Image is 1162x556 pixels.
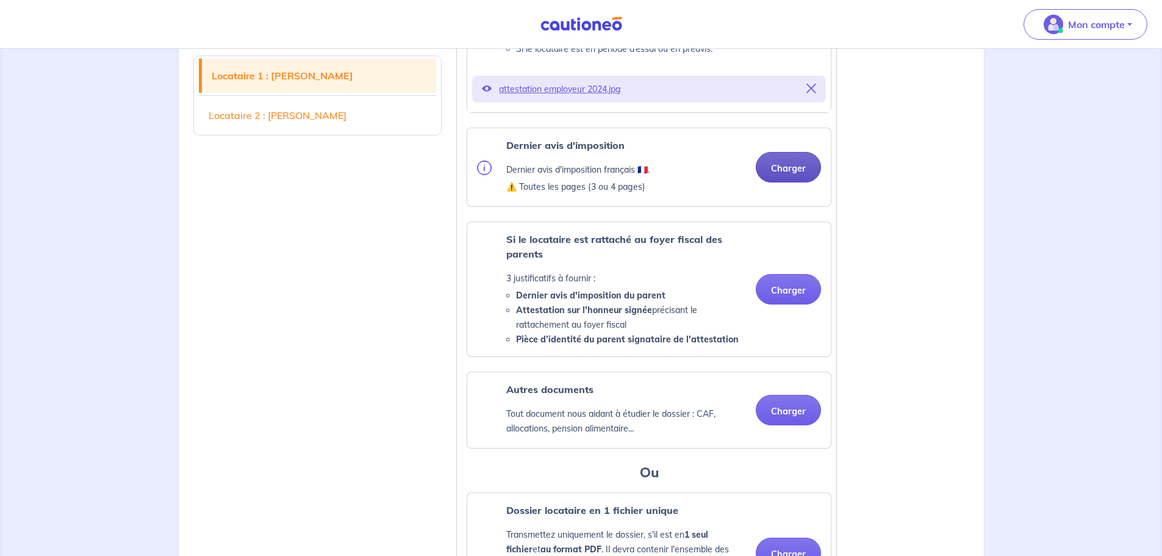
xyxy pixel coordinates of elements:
p: Mon compte [1068,17,1125,32]
strong: Pièce d’identité du parent signataire de l'attestation [516,334,739,345]
button: Charger [756,152,821,182]
p: ⚠️ Toutes les pages (3 ou 4 pages) [506,179,650,194]
strong: Dernier avis d'imposition du parent [516,290,665,301]
p: 3 justificatifs à fournir : [506,271,746,286]
strong: Si le locataire est rattaché au foyer fiscal des parents [506,233,722,260]
a: Locataire 1 : [PERSON_NAME] [202,59,437,93]
img: Cautioneo [536,16,627,32]
strong: Dernier avis d'imposition [506,139,625,151]
strong: Dossier locataire en 1 fichier unique [506,504,678,516]
strong: au format PDF [540,544,601,555]
button: Charger [756,274,821,305]
div: categoryName: tax-assessment, userCategory: cdi [467,128,831,207]
li: précisant le rattachement au foyer fiscal [516,303,746,332]
li: Si le locataire est en période d’essai ou en préavis. [516,42,723,56]
button: Charger [756,395,821,425]
a: Locataire 2 : [PERSON_NAME] [199,98,437,132]
img: info.svg [477,161,492,175]
button: Supprimer [806,81,816,98]
button: illu_account_valid_menu.svgMon compte [1024,9,1147,40]
p: Dernier avis d'imposition français 🇫🇷. [506,162,650,177]
div: categoryName: other, userCategory: cdi [467,372,831,449]
h3: Ou [467,463,831,483]
img: illu_account_valid_menu.svg [1044,15,1063,34]
p: attestation employeur 2024.jpg [499,81,799,98]
p: Tout document nous aidant à étudier le dossier : CAF, allocations, pension alimentaire... [506,406,746,436]
button: Voir [482,81,492,98]
strong: Autres documents [506,383,594,395]
div: categoryName: parental-tax-assessment, userCategory: cdi [467,222,831,357]
strong: Attestation sur l'honneur signée [516,305,652,316]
